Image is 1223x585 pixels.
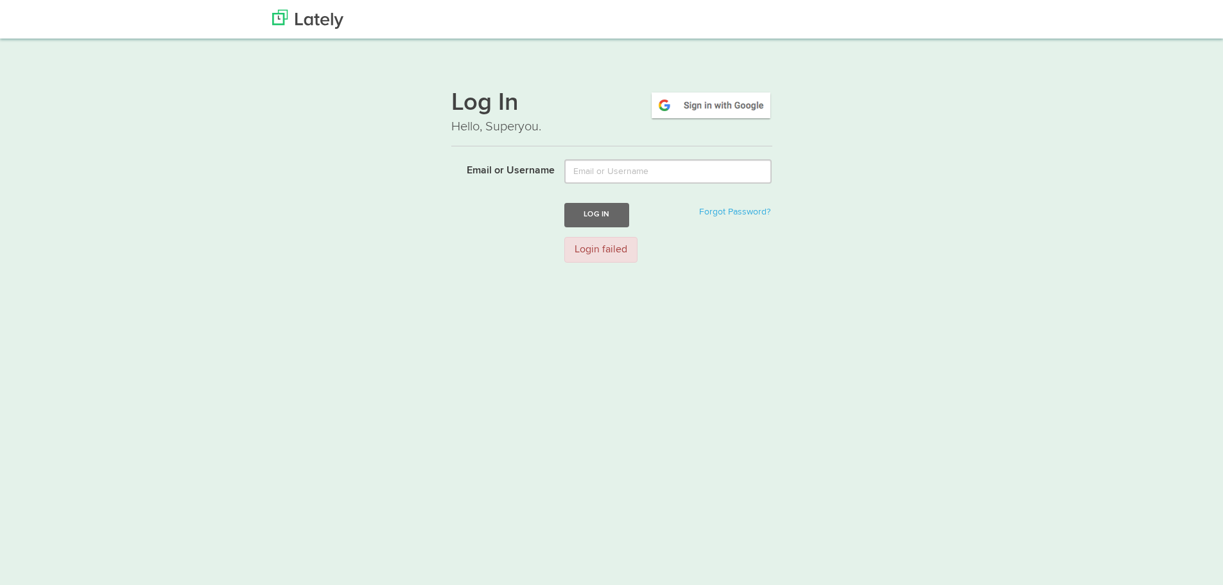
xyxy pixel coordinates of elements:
[564,237,638,263] div: Login failed
[564,203,629,227] button: Log In
[442,159,555,179] label: Email or Username
[272,10,343,29] img: Lately
[564,159,772,184] input: Email or Username
[451,91,772,118] h1: Log In
[650,91,772,120] img: google-signin.png
[699,207,770,216] a: Forgot Password?
[451,118,772,136] p: Hello, Superyou.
